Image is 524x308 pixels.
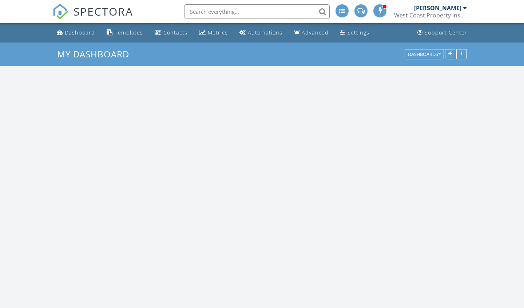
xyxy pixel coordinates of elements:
div: [PERSON_NAME] [414,4,461,12]
div: Dashboard [65,29,95,36]
div: West Coast Property Inspections [394,12,467,19]
a: Contacts [152,26,190,40]
span: SPECTORA [74,4,133,19]
a: Automations (Advanced) [237,26,285,40]
div: Support Center [425,29,467,36]
div: Metrics [208,29,228,36]
a: Templates [104,26,146,40]
div: Dashboards [408,52,441,57]
a: Advanced [291,26,332,40]
a: Settings [337,26,372,40]
div: Settings [348,29,369,36]
a: SPECTORA [52,10,133,25]
a: My Dashboard [57,48,135,60]
div: Automations [248,29,282,36]
a: Metrics [196,26,231,40]
div: Templates [115,29,143,36]
div: Contacts [163,29,187,36]
div: Advanced [302,29,329,36]
input: Search everything... [184,4,330,19]
a: Dashboard [54,26,98,40]
button: Dashboards [405,49,444,59]
img: The Best Home Inspection Software - Spectora [52,4,68,20]
a: Support Center [414,26,470,40]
